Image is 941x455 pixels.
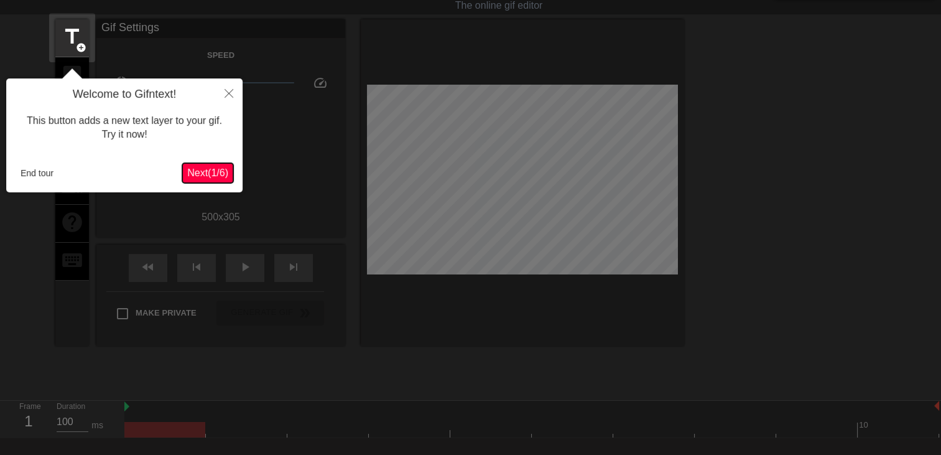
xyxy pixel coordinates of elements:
div: This button adds a new text layer to your gif. Try it now! [16,101,233,154]
button: Next [182,163,233,183]
button: End tour [16,164,58,182]
button: Close [215,78,243,107]
span: Next ( 1 / 6 ) [187,167,228,178]
h4: Welcome to Gifntext! [16,88,233,101]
